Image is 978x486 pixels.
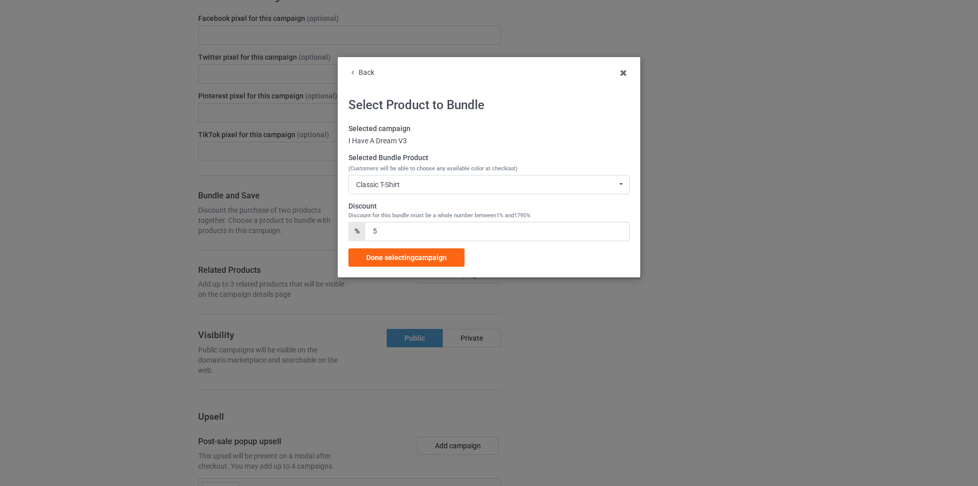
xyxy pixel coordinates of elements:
[356,181,400,188] div: Classic T-Shirt
[348,136,630,146] div: I Have A Dream V3
[348,68,630,78] div: Back
[348,97,630,113] h2: Select Product to Bundle
[348,201,630,219] label: Discount
[348,165,518,172] span: (Customers will be able to choose any available color at checkout)
[348,153,630,173] label: Selected Bundle Product
[366,253,447,262] span: Done selecting campaign
[348,124,630,134] label: Selected campaign
[348,222,365,241] div: %
[348,212,530,219] span: Discount for this bundle must be a whole number between 1 % and 1795 %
